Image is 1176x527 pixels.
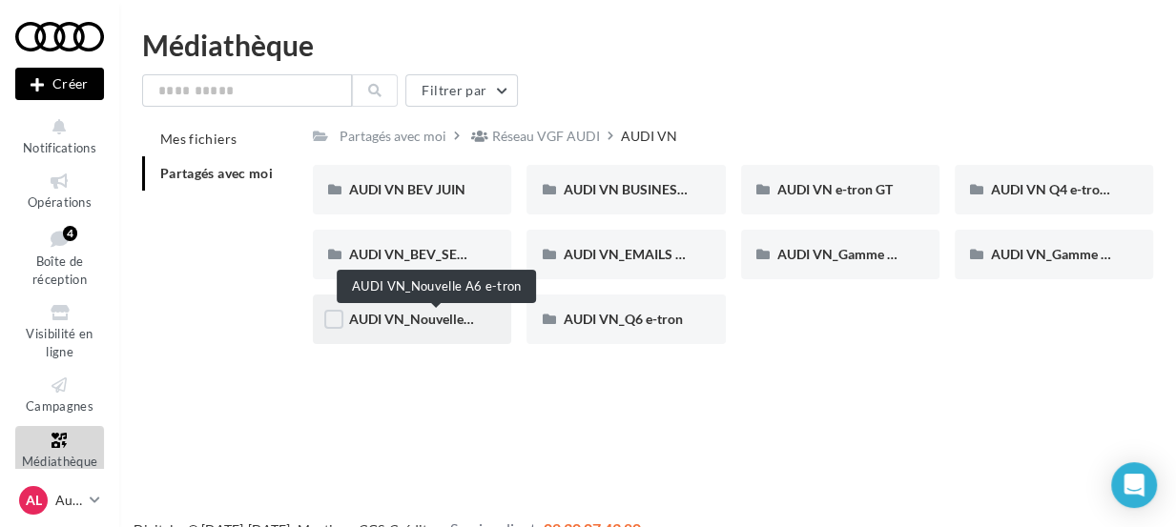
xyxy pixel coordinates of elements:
[563,311,682,327] span: AUDI VN_Q6 e-tron
[63,226,77,241] div: 4
[15,68,104,100] div: Nouvelle campagne
[349,181,465,197] span: AUDI VN BEV JUIN
[15,482,104,518] a: AL Audi LAON
[15,222,104,292] a: Boîte de réception4
[15,112,104,159] button: Notifications
[777,246,983,262] span: AUDI VN_Gamme 100% électrique
[492,127,600,146] div: Réseau VGF AUDI
[32,253,87,287] span: Boîte de réception
[160,131,237,147] span: Mes fichiers
[23,140,96,155] span: Notifications
[405,74,518,107] button: Filtrer par
[22,454,98,469] span: Médiathèque
[28,194,92,210] span: Opérations
[349,311,524,327] span: AUDI VN_Nouvelle A6 e-tron
[15,167,104,213] a: Opérations
[337,270,536,303] div: AUDI VN_Nouvelle A6 e-tron
[26,398,93,414] span: Campagnes
[55,491,82,510] p: Audi LAON
[991,246,1159,262] span: AUDI VN_Gamme Q8 e-tron
[26,491,42,510] span: AL
[26,326,93,359] span: Visibilité en ligne
[15,298,104,363] a: Visibilité en ligne
[991,181,1168,197] span: AUDI VN Q4 e-tron sans offre
[142,30,1153,59] div: Médiathèque
[340,127,446,146] div: Partagés avec moi
[15,68,104,100] button: Créer
[15,426,104,473] a: Médiathèque
[621,127,677,146] div: AUDI VN
[777,181,893,197] span: AUDI VN e-tron GT
[1111,462,1157,508] div: Open Intercom Messenger
[563,246,763,262] span: AUDI VN_EMAILS COMMANDES
[349,246,518,262] span: AUDI VN_BEV_SEPTEMBRE
[15,371,104,417] a: Campagnes
[563,181,767,197] span: AUDI VN BUSINESS JUIN VN JPO
[160,165,273,181] span: Partagés avec moi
